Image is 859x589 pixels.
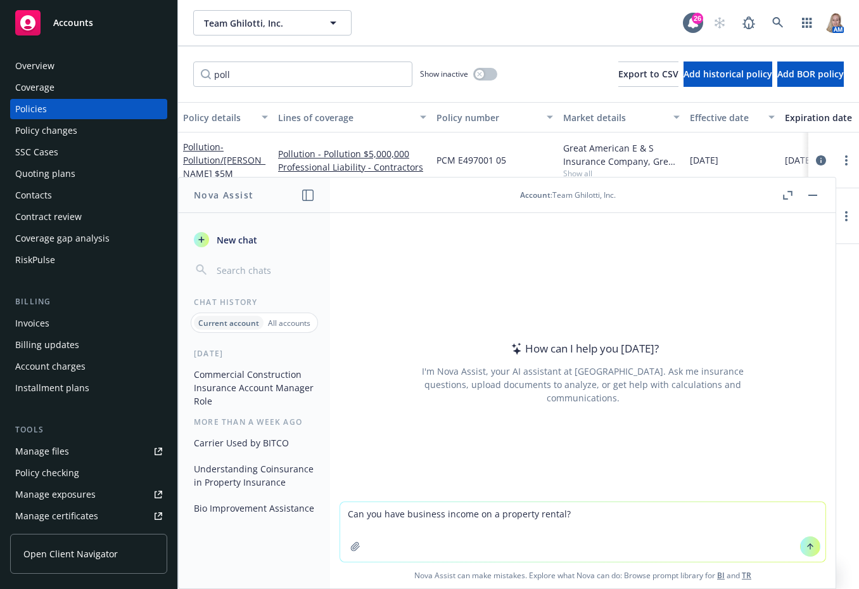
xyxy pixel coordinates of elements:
button: Policy number [431,102,558,133]
div: Effective date [690,111,761,124]
div: Installment plans [15,378,89,398]
div: Policies [15,99,47,119]
textarea: Can you have business income on a property rental? [340,502,825,562]
a: BI [717,570,725,581]
p: All accounts [268,318,310,328]
a: Contract review [10,207,167,227]
a: Overview [10,56,167,76]
span: Open Client Navigator [23,547,118,560]
div: Quoting plans [15,164,75,184]
img: photo [824,13,844,33]
a: Quoting plans [10,164,167,184]
button: New chat [189,228,320,251]
span: Add historical policy [684,68,772,80]
a: Search [765,10,791,36]
a: more [839,153,854,168]
a: Switch app [794,10,820,36]
div: Policy changes [15,120,77,141]
div: Invoices [15,313,49,333]
button: Lines of coverage [273,102,431,133]
span: PCM E497001 05 [436,153,506,167]
a: TR [742,570,751,581]
div: Lines of coverage [278,111,412,124]
a: Billing updates [10,335,167,355]
a: more [839,209,854,224]
div: Manage files [15,441,69,462]
div: SSC Cases [15,142,58,162]
button: Add historical policy [684,61,772,87]
span: - Pollution/[PERSON_NAME] $5M [183,141,265,179]
input: Search chats [214,261,315,279]
a: Pollution [183,141,265,179]
a: SSC Cases [10,142,167,162]
span: Nova Assist can make mistakes. Explore what Nova can do: Browse prompt library for and [335,562,830,588]
a: Policy changes [10,120,167,141]
div: Chat History [179,297,330,307]
a: Pollution - Pollution $5,000,000 [278,147,426,160]
div: I'm Nova Assist, your AI assistant at [GEOGRAPHIC_DATA]. Ask me insurance questions, upload docum... [405,365,761,405]
div: Manage exposures [15,484,96,505]
a: circleInformation [813,153,829,168]
p: Current account [198,318,259,328]
button: Commercial Construction Insurance Account Manager Role [189,364,320,411]
a: Manage files [10,441,167,462]
div: 26 [692,13,703,24]
div: How can I help you [DATE]? [507,340,659,357]
span: Team Ghilotti, Inc. [204,16,314,30]
div: Policy number [436,111,539,124]
div: Billing updates [15,335,79,355]
a: RiskPulse [10,250,167,270]
a: Accounts [10,5,167,41]
button: Export to CSV [618,61,678,87]
a: Coverage [10,77,167,98]
a: Account charges [10,356,167,377]
h1: Nova Assist [194,188,253,202]
a: Manage exposures [10,484,167,505]
div: RiskPulse [15,250,55,270]
button: Add BOR policy [777,61,844,87]
span: Add BOR policy [777,68,844,80]
div: Tools [10,424,167,436]
span: Show all [563,168,680,179]
a: Policies [10,99,167,119]
div: Market details [563,111,666,124]
button: Effective date [685,102,780,133]
span: Export to CSV [618,68,678,80]
button: Team Ghilotti, Inc. [193,10,352,36]
span: Show inactive [420,68,468,79]
button: Market details [558,102,685,133]
a: Report a Bug [736,10,761,36]
div: Policy checking [15,463,79,483]
div: Billing [10,295,167,308]
div: Account charges [15,356,86,377]
div: Coverage gap analysis [15,228,110,249]
span: New chat [214,233,257,247]
span: Account [520,190,550,200]
a: Invoices [10,313,167,333]
div: Great American E & S Insurance Company, Great American Insurance Group, RT Specialty Insurance Se... [563,141,680,168]
div: Policy details [183,111,254,124]
button: Bio Improvement Assistance [189,498,320,519]
a: Policy checking [10,463,167,483]
button: Carrier Used by BITCO [189,432,320,453]
div: [DATE] [179,348,330,359]
div: Contract review [15,207,82,227]
a: Coverage gap analysis [10,228,167,249]
span: [DATE] [690,153,718,167]
a: Manage certificates [10,506,167,526]
span: Accounts [53,18,93,28]
a: Contacts [10,185,167,205]
input: Filter by keyword... [193,61,412,87]
a: Start snowing [707,10,732,36]
div: Contacts [15,185,52,205]
button: Policy details [178,102,273,133]
button: Understanding Coinsurance in Property Insurance [189,458,320,493]
a: Installment plans [10,378,167,398]
div: Manage certificates [15,506,98,526]
span: [DATE] [785,153,813,167]
div: : Team Ghilotti, Inc. [520,190,616,200]
div: Coverage [15,77,54,98]
div: More than a week ago [179,417,330,427]
div: Overview [15,56,54,76]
